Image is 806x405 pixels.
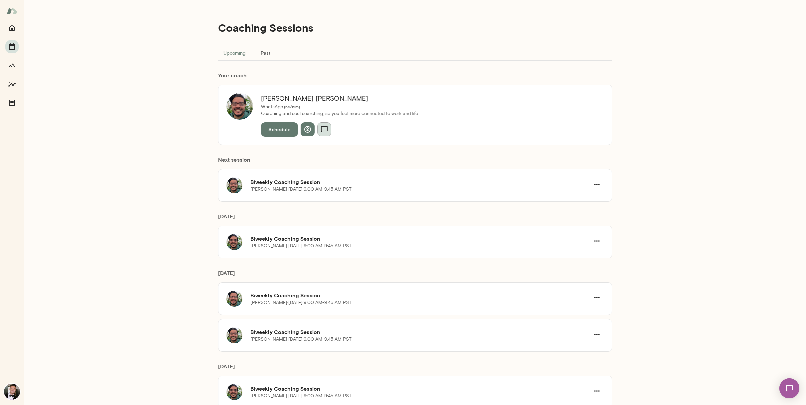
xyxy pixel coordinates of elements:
h6: [DATE] [218,362,612,376]
h6: Your coach [218,71,612,79]
button: Insights [5,77,19,91]
h6: Biweekly Coaching Session [250,385,590,393]
button: Growth Plan [5,59,19,72]
p: Coaching and soul searching, so you feel more connected to work and life. [261,110,419,117]
h6: Next session [218,156,612,169]
p: [PERSON_NAME] · [DATE] · 9:00 AM-9:45 AM PST [250,243,352,249]
div: basic tabs example [218,45,612,61]
p: [PERSON_NAME] · [DATE] · 9:00 AM-9:45 AM PST [250,336,352,343]
h6: [DATE] [218,212,612,226]
h6: Biweekly Coaching Session [250,328,590,336]
h6: Biweekly Coaching Session [250,235,590,243]
p: [PERSON_NAME] · [DATE] · 9:00 AM-9:45 AM PST [250,393,352,399]
button: Upcoming [218,45,251,61]
button: Home [5,21,19,35]
button: Send message [317,122,331,136]
button: Documents [5,96,19,109]
img: Mento [7,4,17,17]
button: Sessions [5,40,19,53]
h6: Biweekly Coaching Session [250,178,590,186]
span: ( he/him ) [283,104,300,109]
p: [PERSON_NAME] · [DATE] · 9:00 AM-9:45 AM PST [250,186,352,193]
h4: Coaching Sessions [218,21,313,34]
button: Schedule [261,122,298,136]
img: Mike Valdez Landeros [226,93,253,120]
p: [PERSON_NAME] · [DATE] · 9:00 AM-9:45 AM PST [250,299,352,306]
button: View profile [301,122,315,136]
p: WhatsApp [261,104,419,110]
h6: Biweekly Coaching Session [250,291,590,299]
h6: [PERSON_NAME] [PERSON_NAME] [261,93,419,104]
button: Past [251,45,281,61]
h6: [DATE] [218,269,612,282]
img: Arbo Shah [4,384,20,400]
